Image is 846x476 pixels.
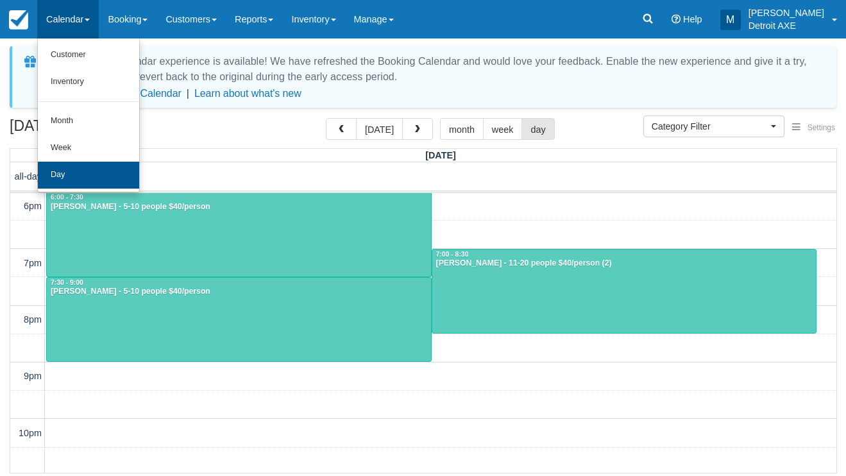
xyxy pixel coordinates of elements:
a: Customer [38,42,139,69]
a: Week [38,135,139,162]
a: Learn about what's new [194,88,301,99]
span: | [187,88,189,99]
div: [PERSON_NAME] - 5-10 people $40/person [50,202,428,212]
a: Month [38,108,139,135]
i: Help [672,15,681,24]
button: Enable New Booking Calendar [43,87,182,100]
span: Help [683,14,702,24]
button: day [521,118,554,140]
span: 9pm [24,371,42,381]
div: A new Booking Calendar experience is available! We have refreshed the Booking Calendar and would ... [43,54,821,85]
span: 6:00 - 7:30 [51,194,83,201]
div: M [720,10,741,30]
div: [PERSON_NAME] - 5-10 people $40/person [50,287,428,297]
a: 7:00 - 8:30[PERSON_NAME] - 11-20 people $40/person (2) [432,249,817,334]
img: checkfront-main-nav-mini-logo.png [9,10,28,30]
button: Category Filter [643,115,784,137]
span: 6pm [24,201,42,211]
p: Detroit AXE [749,19,824,32]
h2: [DATE] [10,118,172,142]
span: Category Filter [652,120,768,133]
button: week [483,118,523,140]
span: 7:00 - 8:30 [436,251,469,258]
a: 6:00 - 7:30[PERSON_NAME] - 5-10 people $40/person [46,192,432,277]
p: [PERSON_NAME] [749,6,824,19]
a: Inventory [38,69,139,96]
a: 7:30 - 9:00[PERSON_NAME] - 5-10 people $40/person [46,277,432,362]
button: [DATE] [356,118,403,140]
span: 7pm [24,258,42,268]
span: Settings [808,123,835,132]
span: 7:30 - 9:00 [51,279,83,286]
span: 8pm [24,314,42,325]
span: 10pm [19,428,42,438]
span: [DATE] [425,150,456,160]
a: Day [38,162,139,189]
button: month [440,118,484,140]
span: all-day [15,171,42,182]
ul: Calendar [37,38,140,192]
div: [PERSON_NAME] - 11-20 people $40/person (2) [436,259,813,269]
button: Settings [784,119,843,137]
